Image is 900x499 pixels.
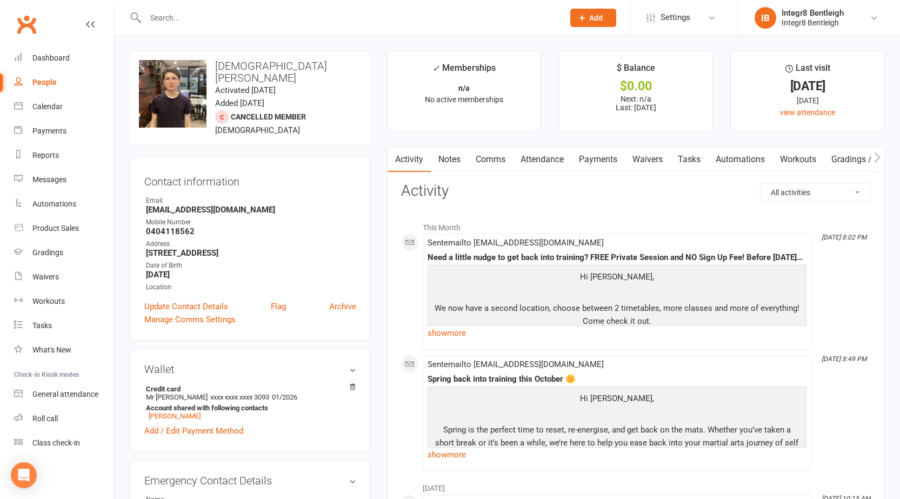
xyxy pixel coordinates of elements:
[822,234,866,241] i: [DATE] 8:02 PM
[14,143,114,168] a: Reports
[14,265,114,289] a: Waivers
[708,147,772,172] a: Automations
[32,102,63,111] div: Calendar
[428,447,806,462] a: show more
[32,272,59,281] div: Waivers
[139,60,206,128] img: image1714471285.png
[425,95,503,104] span: No active memberships
[210,393,269,401] span: xxxx xxxx xxxx 3093
[14,338,114,362] a: What's New
[32,390,98,398] div: General attendance
[146,385,351,393] strong: Credit card
[513,147,571,172] a: Attendance
[146,282,356,292] div: Location
[32,127,66,135] div: Payments
[144,313,236,326] a: Manage Comms Settings
[431,147,468,172] a: Notes
[780,108,835,117] a: view attendance
[14,407,114,431] a: Roll call
[428,253,806,262] div: Need a little nudge to get back into training? FREE Private Session and NO Sign Up Fee! Before [D...
[144,475,356,487] h3: Emergency Contact Details
[32,78,57,87] div: People
[14,119,114,143] a: Payments
[144,171,356,188] h3: Contact information
[144,424,243,437] a: Add / Edit Payment Method
[14,382,114,407] a: General attendance kiosk mode
[430,423,804,465] p: Spring is the perfect time to reset, re‑energise, and get back on the mats. Whether you’ve taken ...
[589,14,603,22] span: Add
[428,375,806,384] div: Spring back into training this October 🌼
[625,147,670,172] a: Waivers
[139,60,362,84] h3: [DEMOGRAPHIC_DATA][PERSON_NAME]
[617,61,655,81] div: $ Balance
[146,248,356,258] strong: [STREET_ADDRESS]
[670,147,708,172] a: Tasks
[32,438,80,447] div: Class check-in
[430,302,804,330] p: We now have a second location, choose between 2 timetables, more classes and more of everything! ...
[146,270,356,280] strong: [DATE]
[401,216,871,234] li: This Month
[14,168,114,192] a: Messages
[782,8,844,18] div: Integr8 Bentleigh
[11,462,37,488] div: Open Intercom Messenger
[329,300,356,313] a: Archive
[146,404,351,412] strong: Account shared with following contacts
[32,54,70,62] div: Dashboard
[430,392,804,408] p: Hi [PERSON_NAME],
[271,300,286,313] a: Flag
[14,95,114,119] a: Calendar
[14,70,114,95] a: People
[14,241,114,265] a: Gradings
[401,183,871,199] h3: Activity
[142,10,556,25] input: Search...
[32,151,59,159] div: Reports
[388,147,431,172] a: Activity
[782,18,844,28] div: Integr8 Bentleigh
[272,393,297,401] span: 01/2026
[468,147,513,172] a: Comms
[14,314,114,338] a: Tasks
[32,345,71,354] div: What's New
[146,239,356,249] div: Address
[32,175,66,184] div: Messages
[32,224,79,232] div: Product Sales
[146,217,356,228] div: Mobile Number
[428,325,806,341] a: show more
[772,147,824,172] a: Workouts
[661,5,690,30] span: Settings
[741,81,875,92] div: [DATE]
[32,248,63,257] div: Gradings
[432,63,439,74] i: ✓
[144,363,356,375] h3: Wallet
[401,477,871,494] li: [DATE]
[144,300,228,313] a: Update Contact Details
[430,270,804,286] p: Hi [PERSON_NAME],
[570,9,616,27] button: Add
[231,112,306,121] span: Cancelled member
[14,289,114,314] a: Workouts
[215,125,300,135] span: [DEMOGRAPHIC_DATA]
[149,412,201,420] a: [PERSON_NAME]
[32,199,76,208] div: Automations
[146,205,356,215] strong: [EMAIL_ADDRESS][DOMAIN_NAME]
[215,85,276,95] time: Activated [DATE]
[569,81,703,92] div: $0.00
[14,46,114,70] a: Dashboard
[741,95,875,107] div: [DATE]
[428,238,604,248] span: Sent email to [EMAIL_ADDRESS][DOMAIN_NAME]
[822,355,866,363] i: [DATE] 8:49 PM
[428,360,604,369] span: Sent email to [EMAIL_ADDRESS][DOMAIN_NAME]
[32,297,65,305] div: Workouts
[146,261,356,271] div: Date of Birth
[571,147,625,172] a: Payments
[755,7,776,29] div: IB
[13,11,40,38] a: Clubworx
[14,216,114,241] a: Product Sales
[146,196,356,206] div: Email
[432,61,496,81] div: Memberships
[144,383,356,422] li: Mr [PERSON_NAME]
[215,98,264,108] time: Added [DATE]
[569,95,703,112] p: Next: n/a Last: [DATE]
[14,431,114,455] a: Class kiosk mode
[146,227,356,236] strong: 0404118562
